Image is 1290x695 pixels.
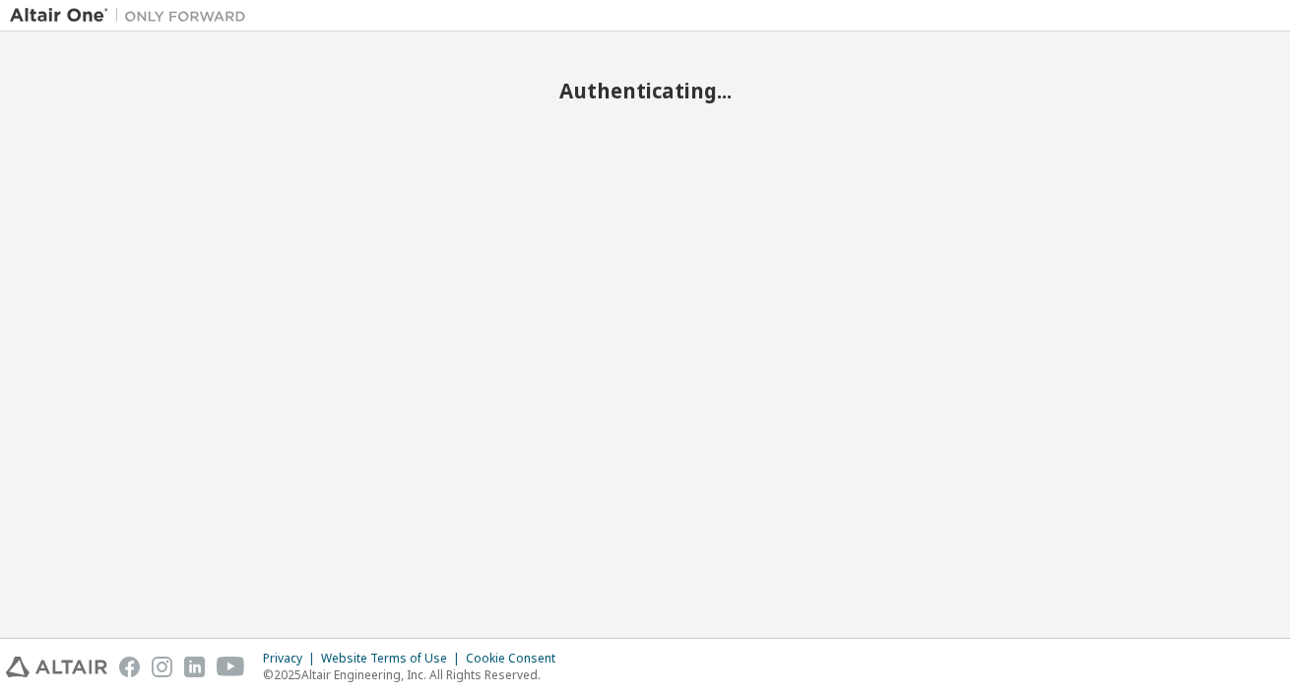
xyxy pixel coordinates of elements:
[263,666,567,683] p: © 2025 Altair Engineering, Inc. All Rights Reserved.
[263,651,321,666] div: Privacy
[321,651,466,666] div: Website Terms of Use
[184,657,205,677] img: linkedin.svg
[119,657,140,677] img: facebook.svg
[152,657,172,677] img: instagram.svg
[217,657,245,677] img: youtube.svg
[466,651,567,666] div: Cookie Consent
[10,6,256,26] img: Altair One
[10,78,1280,103] h2: Authenticating...
[6,657,107,677] img: altair_logo.svg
